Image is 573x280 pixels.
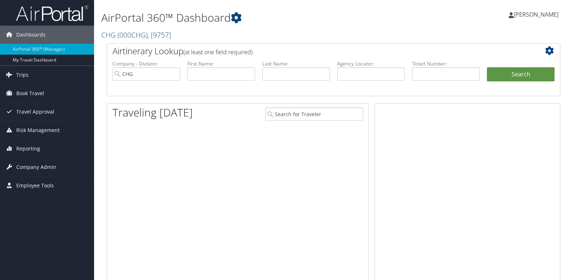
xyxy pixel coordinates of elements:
h2: Airtinerary Lookup [113,45,517,57]
h1: AirPortal 360™ Dashboard [101,10,411,25]
label: Agency Locator: [337,60,405,67]
span: Dashboards [16,26,46,44]
span: Risk Management [16,121,60,139]
span: Employee Tools [16,177,54,195]
span: (at least one field required) [183,48,252,56]
img: airportal-logo.png [16,5,88,22]
span: [PERSON_NAME] [514,10,559,18]
span: Trips [16,66,29,84]
label: Ticket Number: [412,60,480,67]
h1: Traveling [DATE] [113,105,193,120]
span: Book Travel [16,84,44,102]
label: First Name: [187,60,255,67]
span: ( 000CHG ) [118,30,148,40]
span: Travel Approval [16,103,54,121]
a: CHG [101,30,171,40]
label: Company - Division: [113,60,180,67]
a: [PERSON_NAME] [509,4,566,25]
input: Search for Traveler [265,107,363,121]
span: Company Admin [16,158,56,176]
span: Reporting [16,140,40,158]
button: Search [487,67,555,82]
span: , [ 9757 ] [148,30,171,40]
label: Last Name: [262,60,330,67]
